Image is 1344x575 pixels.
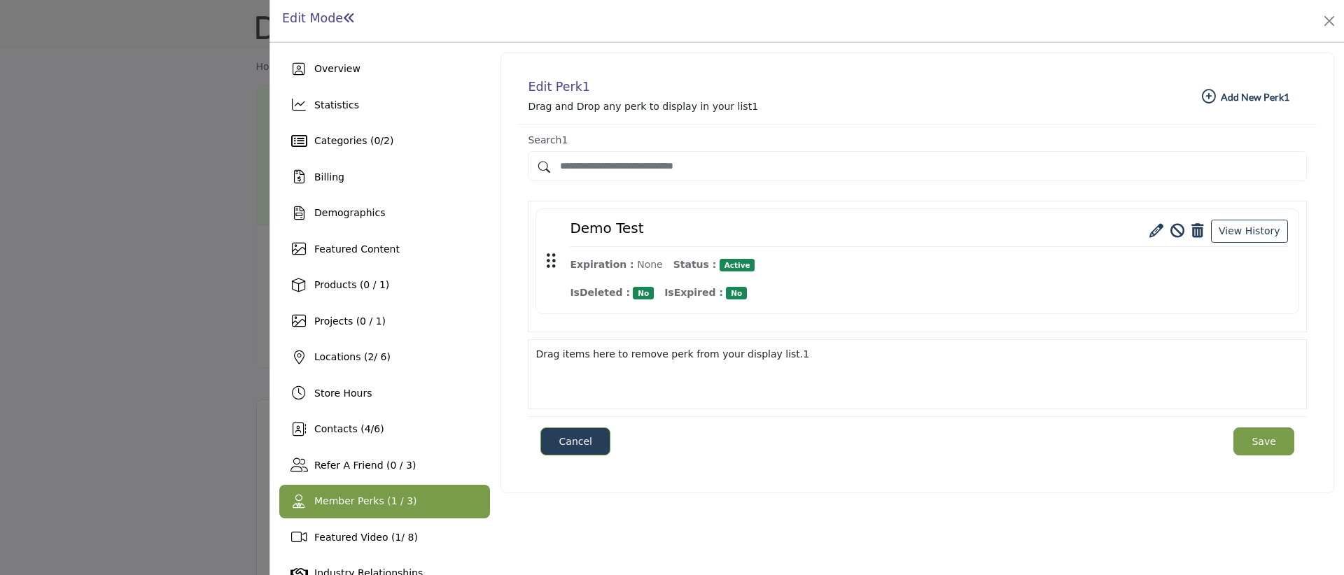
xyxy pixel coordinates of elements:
input: Search Member Perk [528,151,1307,181]
i: Add New [1202,90,1216,104]
button: Close [1319,11,1339,31]
span: Billing [314,171,344,183]
span: No [633,287,654,299]
a: Deactivate [1170,222,1184,239]
strong: Status : [673,259,717,270]
span: Featured Video ( / 8) [314,532,418,543]
span: 6 [374,423,380,434]
span: Drag and Drop any perk to display in your list1 [528,101,758,112]
span: 4 [365,423,371,434]
span: 0 [374,135,380,146]
span: Categories ( / ) [314,135,393,146]
b: Add New Perk1 [1202,90,1289,104]
span: No [726,287,747,299]
span: Active [720,259,755,271]
h3: Search1 [528,134,1307,146]
span: Statistics [314,99,359,111]
span: Projects (0 / 1) [314,315,386,327]
a: Edit [1149,222,1163,239]
button: Add New Perk1 [1184,83,1307,111]
h2: Edit Perk1 [528,80,758,94]
span: Featured Content [314,243,400,255]
strong: Expiration : [570,259,633,270]
span: 2 [384,135,390,146]
button: Close [540,427,610,455]
span: Refer A Friend (0 / 3) [314,460,416,471]
div: Drag items here to remove perk from your display list.1 [535,347,1299,362]
span: Overview [314,63,360,74]
span: 1 [395,532,401,543]
span: Products (0 / 1) [314,279,389,290]
button: Save [1233,427,1294,455]
span: None [637,259,663,270]
strong: IsDeleted : [570,287,630,298]
h4: Demo Test [570,220,643,236]
span: Locations ( / 6) [314,351,391,362]
span: Store Hours [314,388,372,399]
button: View History [1211,220,1288,243]
span: 2 [367,351,374,362]
strong: IsExpired : [664,287,723,298]
span: Demographics [314,207,385,218]
span: Member Perks (1 / 3) [314,495,417,506]
span: Contacts ( / ) [314,423,384,434]
a: Delete [1191,222,1204,239]
h1: Edit Mode [282,11,356,26]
